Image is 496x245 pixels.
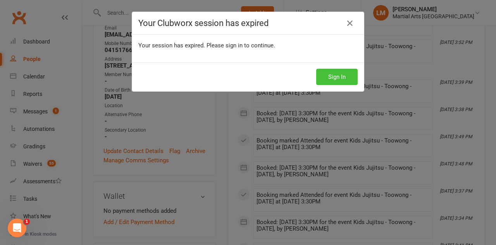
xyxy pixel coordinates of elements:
h4: Your Clubworx session has expired [138,18,358,28]
a: Close [344,17,356,30]
button: Sign In [316,69,358,85]
span: Your session has expired. Please sign in to continue. [138,42,275,49]
iframe: Intercom live chat [8,219,26,237]
span: 1 [24,219,30,225]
